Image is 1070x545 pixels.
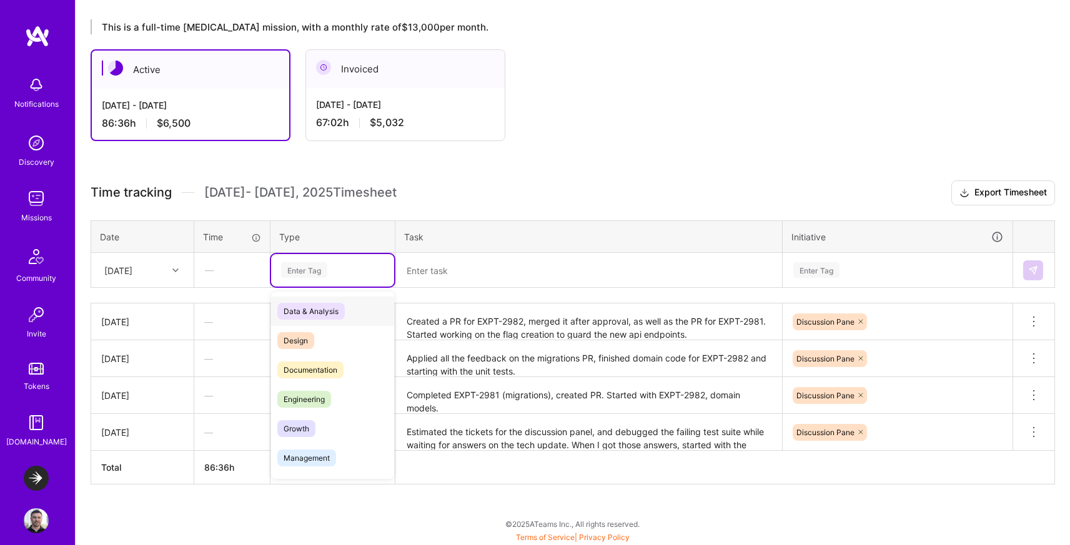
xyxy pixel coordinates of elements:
span: Management [277,449,336,466]
span: [DATE] - [DATE] , 2025 Timesheet [204,185,397,200]
span: Documentation [277,361,344,378]
div: This is a full-time [MEDICAL_DATA] mission, with a monthly rate of $13,000 per month. [91,19,1000,34]
i: icon Download [959,187,969,200]
div: Initiative [791,230,1004,244]
textarea: Created a PR for EXPT-2982, merged it after approval, as well as the PR for EXPT-2981. Started wo... [397,305,781,339]
div: [DATE] - [DATE] [316,98,495,111]
span: Time tracking [91,185,172,200]
textarea: Completed EXPT-2981 (migrations), created PR. Started with EXPT-2982, domain models. [397,378,781,413]
img: Invite [24,302,49,327]
th: 86:36h [194,451,270,484]
span: Growth [277,420,315,437]
div: Time [203,230,261,243]
img: Active [108,61,123,76]
div: 86:36 h [102,117,279,130]
div: — [195,253,269,287]
a: User Avatar [21,508,52,533]
button: Export Timesheet [951,180,1055,205]
img: Invoiced [316,60,331,75]
img: logo [25,25,50,47]
div: [DATE] [101,389,184,402]
a: LaunchDarkly: Experimentation Delivery Team [21,466,52,491]
a: Privacy Policy [579,533,630,542]
div: Notifications [14,97,59,110]
i: icon Chevron [172,267,179,273]
img: bell [24,72,49,97]
span: $5,032 [370,116,404,129]
th: Type [270,220,395,253]
img: discovery [24,130,49,155]
img: Submit [1028,265,1038,275]
span: Engineering [277,391,331,408]
div: [DATE] [101,315,184,328]
div: © 2025 ATeams Inc., All rights reserved. [75,508,1070,539]
span: $6,500 [157,117,191,130]
span: | [516,533,630,542]
div: Enter Tag [793,260,840,280]
textarea: Estimated the tickets for the discussion panel, and debugged the failing test suite while waiting... [397,415,781,449]
div: Invoiced [306,50,505,88]
div: — [194,305,270,338]
span: Discussion Pane [796,391,855,400]
span: Design [277,332,314,349]
img: guide book [24,410,49,435]
div: [DATE] [101,426,184,439]
div: Enter Tag [281,260,327,280]
a: Terms of Service [516,533,575,542]
div: Invite [27,327,46,340]
div: — [194,416,270,449]
div: — [194,379,270,412]
div: [DATE] - [DATE] [102,99,279,112]
img: teamwork [24,186,49,211]
span: Data & Analysis [277,303,345,320]
img: User Avatar [24,508,49,533]
span: Discussion Pane [796,428,855,437]
textarea: Applied all the feedback on the migrations PR, finished domain code for EXPT-2982 and starting wi... [397,341,781,376]
div: — [194,342,270,375]
img: Community [21,242,51,272]
img: tokens [29,363,44,375]
img: LaunchDarkly: Experimentation Delivery Team [24,466,49,491]
th: Total [91,451,194,484]
span: Discussion Pane [796,317,855,327]
th: Date [91,220,194,253]
div: Community [16,272,56,285]
div: [DOMAIN_NAME] [6,435,67,448]
th: Task [395,220,783,253]
th: $6,500 [270,451,395,484]
div: [DATE] [101,352,184,365]
div: [DATE] [104,263,132,277]
div: Missions [21,211,52,224]
div: Tokens [24,380,49,393]
span: Discussion Pane [796,354,855,363]
div: 67:02 h [316,116,495,129]
div: Active [92,51,289,89]
div: Discovery [19,155,54,169]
